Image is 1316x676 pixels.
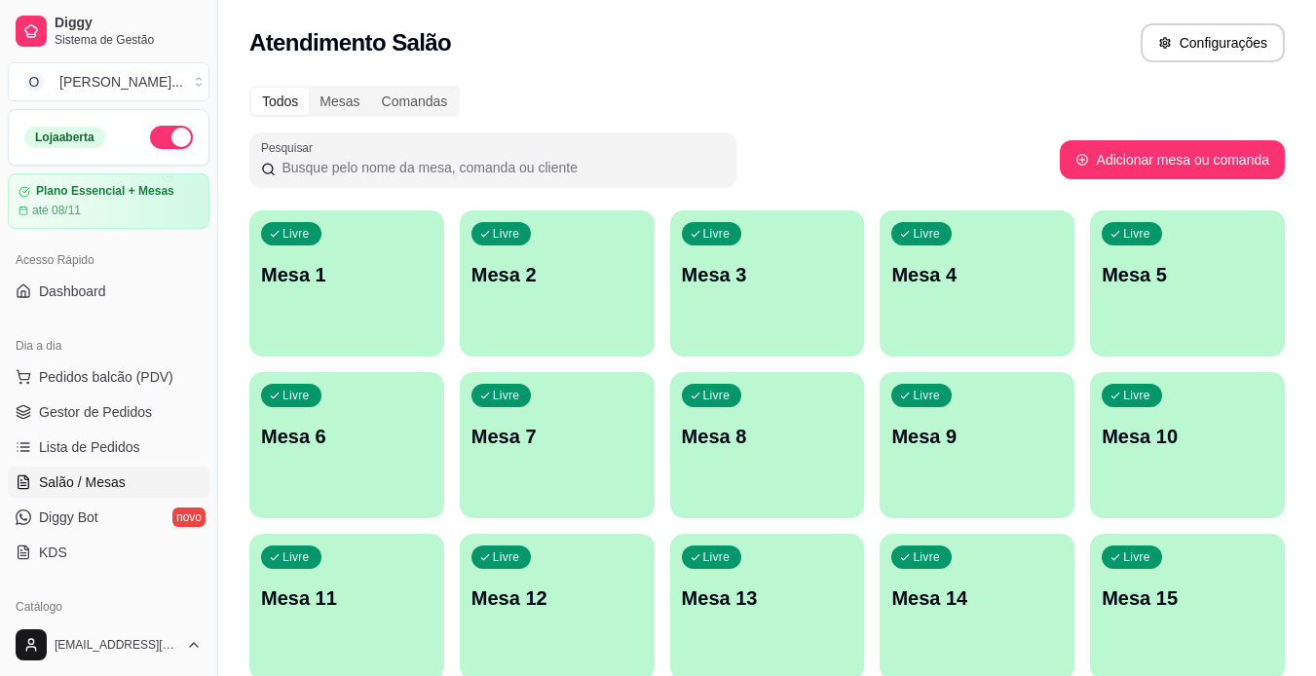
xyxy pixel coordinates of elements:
button: LivreMesa 8 [670,372,865,518]
p: Mesa 3 [682,261,853,288]
p: Livre [493,226,520,242]
div: Catálogo [8,591,209,622]
button: LivreMesa 9 [880,372,1074,518]
p: Livre [703,549,731,565]
button: LivreMesa 10 [1090,372,1285,518]
h2: Atendimento Salão [249,27,451,58]
button: Select a team [8,62,209,101]
a: Dashboard [8,276,209,307]
p: Mesa 10 [1102,423,1273,450]
p: Mesa 1 [261,261,432,288]
a: Salão / Mesas [8,467,209,498]
button: Pedidos balcão (PDV) [8,361,209,393]
button: Alterar Status [150,126,193,149]
p: Mesa 7 [471,423,643,450]
p: Mesa 15 [1102,584,1273,612]
button: Adicionar mesa ou comanda [1060,140,1285,179]
p: Livre [913,388,940,403]
input: Pesquisar [276,158,725,177]
p: Livre [282,549,310,565]
span: [EMAIL_ADDRESS][DOMAIN_NAME] [55,637,178,653]
span: Dashboard [39,282,106,301]
div: Dia a dia [8,330,209,361]
button: Configurações [1141,23,1285,62]
p: Mesa 5 [1102,261,1273,288]
a: Plano Essencial + Mesasaté 08/11 [8,173,209,229]
p: Livre [913,226,940,242]
p: Livre [1123,226,1150,242]
p: Livre [493,388,520,403]
button: LivreMesa 1 [249,210,444,357]
a: KDS [8,537,209,568]
p: Livre [493,549,520,565]
p: Mesa 14 [891,584,1063,612]
div: Todos [251,88,309,115]
p: Mesa 13 [682,584,853,612]
div: Loja aberta [24,127,105,148]
button: LivreMesa 7 [460,372,655,518]
p: Mesa 6 [261,423,432,450]
button: LivreMesa 3 [670,210,865,357]
p: Livre [282,388,310,403]
p: Livre [703,226,731,242]
p: Mesa 8 [682,423,853,450]
button: LivreMesa 2 [460,210,655,357]
div: Acesso Rápido [8,244,209,276]
p: Mesa 4 [891,261,1063,288]
p: Mesa 11 [261,584,432,612]
button: LivreMesa 5 [1090,210,1285,357]
button: LivreMesa 6 [249,372,444,518]
span: Salão / Mesas [39,472,126,492]
div: [PERSON_NAME] ... [59,72,183,92]
div: Mesas [309,88,370,115]
button: [EMAIL_ADDRESS][DOMAIN_NAME] [8,621,209,668]
a: Lista de Pedidos [8,432,209,463]
a: Diggy Botnovo [8,502,209,533]
span: O [24,72,44,92]
span: Lista de Pedidos [39,437,140,457]
span: Gestor de Pedidos [39,402,152,422]
span: Pedidos balcão (PDV) [39,367,173,387]
div: Comandas [371,88,459,115]
span: Diggy [55,15,202,32]
label: Pesquisar [261,139,320,156]
article: até 08/11 [32,203,81,218]
p: Mesa 9 [891,423,1063,450]
p: Livre [282,226,310,242]
p: Mesa 2 [471,261,643,288]
a: Gestor de Pedidos [8,396,209,428]
a: DiggySistema de Gestão [8,8,209,55]
button: LivreMesa 4 [880,210,1074,357]
article: Plano Essencial + Mesas [36,184,174,199]
span: Sistema de Gestão [55,32,202,48]
span: KDS [39,543,67,562]
p: Livre [1123,388,1150,403]
p: Mesa 12 [471,584,643,612]
p: Livre [703,388,731,403]
span: Diggy Bot [39,507,98,527]
p: Livre [913,549,940,565]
